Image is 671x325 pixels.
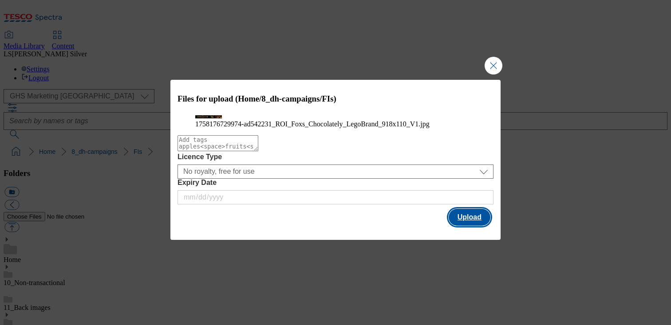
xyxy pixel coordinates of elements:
button: Close Modal [485,57,502,74]
label: Expiry Date [178,179,493,187]
div: Modal [170,80,501,240]
figcaption: 1758176729974-ad542231_ROI_Foxs_Chocolately_LegoBrand_918x110_V1.jpg [195,120,476,128]
img: preview [195,115,222,118]
label: Licence Type [178,153,493,161]
button: Upload [449,209,490,226]
h3: Files for upload (Home/8_dh-campaigns/FIs) [178,94,493,104]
